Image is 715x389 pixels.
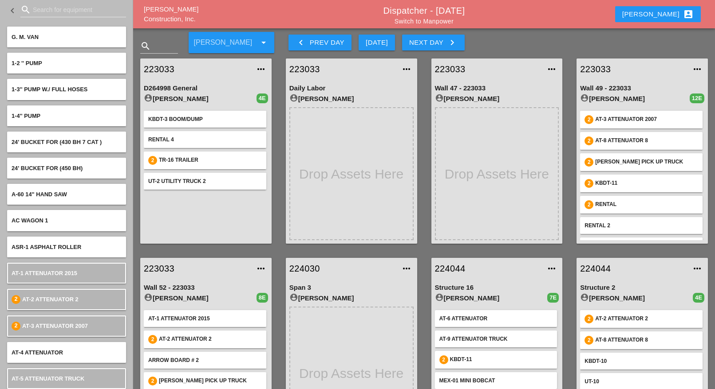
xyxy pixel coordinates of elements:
i: keyboard_arrow_left [296,37,306,48]
div: Next Day [409,37,458,48]
div: [PERSON_NAME] [622,9,694,19]
i: account_circle [144,293,153,302]
span: G. M. VAN [12,34,39,40]
div: 2 [148,335,157,344]
i: account_box [683,9,694,19]
a: 223033 [144,62,250,76]
div: Span 3 [289,283,414,293]
div: [PERSON_NAME] [289,293,414,303]
span: A-60 14" hand saw [12,191,67,198]
span: ASR-1 Asphalt roller [12,244,81,250]
div: 8E [257,293,268,303]
div: AT-3 Attenuator 2007 [595,115,698,124]
div: MEX-01 Mini BobCat [439,377,553,385]
div: Wall 52 - 223033 [144,283,268,293]
div: AT-1 Attenuator 2015 [148,315,262,323]
span: AC Wagon 1 [12,217,48,224]
div: [PERSON_NAME] [144,293,257,303]
div: 2 [585,158,593,167]
div: Daily Labor [289,83,414,93]
div: AT-2 Attenuator 2 [159,335,262,344]
i: more_horiz [401,263,412,274]
div: Prev Day [296,37,344,48]
span: [PERSON_NAME] Construction, Inc. [144,5,198,23]
input: Search for equipment [33,3,114,17]
div: UT-10 [585,377,698,385]
div: 2 [148,156,157,165]
div: AT-6 Attenuator [439,315,553,323]
div: 12E [690,93,704,103]
div: KBDT-3 Boom/Dump [148,115,262,123]
div: 4E [693,293,704,303]
div: AT-2 Attenuator 2 [595,315,698,323]
div: 2 [585,315,593,323]
span: AT-4 Attenuator [12,349,63,356]
span: AT-1 Attenuator 2015 [12,270,77,276]
i: account_circle [289,293,298,302]
div: [PERSON_NAME] Pick up Truck [159,377,262,385]
a: 224030 [289,262,396,275]
div: 2 [12,322,20,331]
a: 224044 [435,262,541,275]
a: 224044 [580,262,687,275]
div: 2 [12,295,20,304]
div: KBDT-11 [450,355,553,364]
div: 2 [148,377,157,385]
span: 24' BUCKET FOR (450 BH) [12,165,83,171]
span: AT-2 Attenuator 2 [22,296,79,303]
div: [PERSON_NAME] [435,93,559,104]
div: KBDT-10 [585,357,698,365]
div: 2 [585,200,593,209]
div: 2 [439,355,448,364]
a: 223033 [435,62,541,76]
i: account_circle [580,293,589,302]
div: [PERSON_NAME] [144,93,257,104]
div: Rental 2 [585,222,698,230]
i: more_horiz [401,64,412,74]
a: Switch to Manpower [395,18,454,25]
a: 223033 [580,62,687,76]
i: more_horiz [256,263,266,274]
div: 2 [585,115,593,124]
button: Prev Day [288,35,352,51]
div: [PERSON_NAME] [580,93,690,104]
div: 7E [547,293,559,303]
a: Dispatcher - [DATE] [383,6,465,16]
i: account_circle [580,93,589,102]
div: [PERSON_NAME] [435,293,548,303]
i: more_horiz [692,263,703,274]
button: [DATE] [359,35,395,51]
i: arrow_drop_down [258,37,269,48]
div: [PERSON_NAME] [289,93,414,104]
button: [PERSON_NAME] [615,6,701,22]
div: [PERSON_NAME] Pick up Truck [595,158,698,167]
div: D264998 General [144,83,268,93]
div: Wall 49 - 223033 [580,83,704,93]
div: KBDT-11 [595,179,698,188]
a: 223033 [144,262,250,275]
span: 1-2 '' PUMP [12,60,42,66]
div: Wall 47 - 223033 [435,83,559,93]
i: search [20,4,31,15]
div: 2 [585,336,593,345]
span: 1-3'' PUMP W./ FULL HOSES [12,86,87,93]
span: 1-4'' PUMP [12,113,40,119]
div: Structure 16 [435,283,559,293]
a: 223033 [289,62,396,76]
div: [PERSON_NAME] [580,293,693,303]
div: Rental 4 [148,136,262,144]
i: more_horiz [692,64,703,74]
i: keyboard_arrow_right [447,37,458,48]
i: more_horiz [546,263,557,274]
i: search [140,41,151,51]
div: UT-2 Utility Truck 2 [148,177,262,185]
span: 24' BUCKET FOR (430 BH 7 CAT ) [12,139,102,145]
i: more_horiz [256,64,266,74]
div: [DATE] [366,38,388,48]
div: 4E [257,93,268,103]
div: 2 [585,179,593,188]
div: 2 [585,136,593,145]
span: AT-5 Attenuator Truck [12,375,84,382]
div: Arrow Board # 2 [148,356,262,364]
div: AT-8 ATTENUATOR 8 [595,336,698,345]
